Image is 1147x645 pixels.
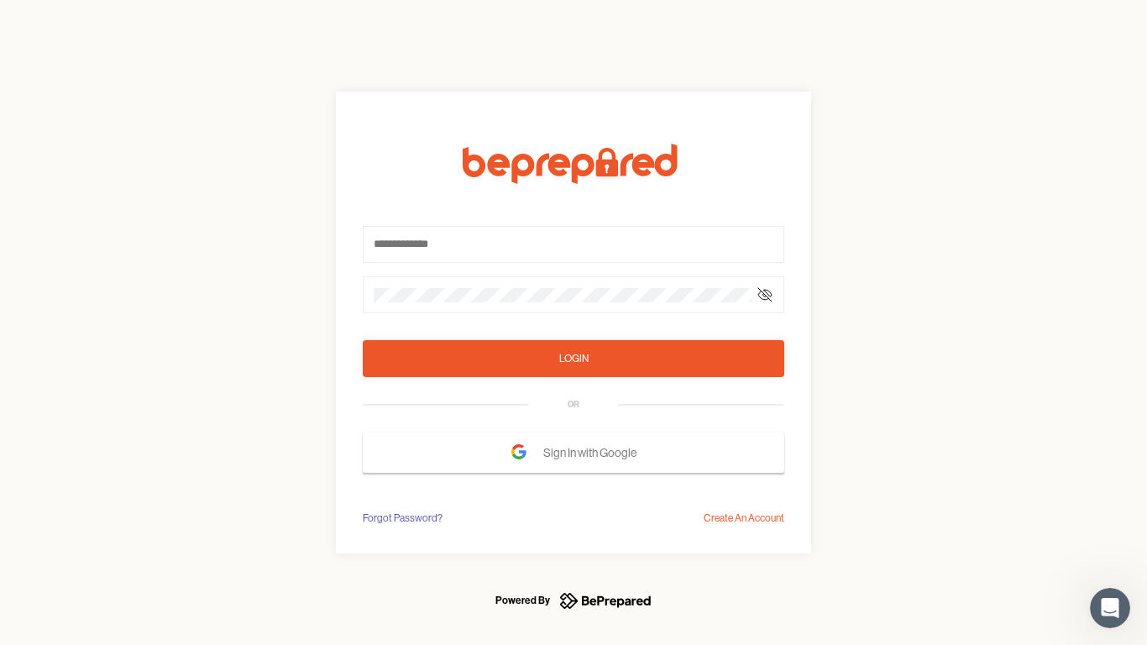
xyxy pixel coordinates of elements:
div: Forgot Password? [363,510,443,527]
div: Login [559,350,589,367]
span: Sign In with Google [543,438,645,468]
div: OR [568,398,579,412]
button: Login [363,340,784,377]
button: Sign In with Google [363,433,784,473]
div: Powered By [495,590,550,611]
div: Create An Account [704,510,784,527]
iframe: Intercom live chat [1090,588,1130,628]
